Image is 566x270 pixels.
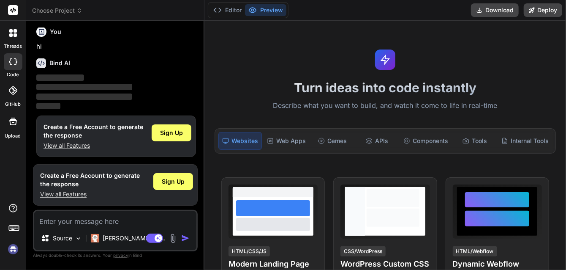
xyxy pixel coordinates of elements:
[160,129,183,137] span: Sign Up
[75,235,82,242] img: Pick Models
[524,3,562,17] button: Deploy
[44,141,143,150] p: View all Features
[453,132,496,150] div: Tools
[91,234,99,242] img: Claude 4 Sonnet
[40,190,140,198] p: View all Features
[103,234,166,242] p: [PERSON_NAME] 4 S..
[49,59,70,67] h6: Bind AI
[210,80,561,95] h1: Turn ideas into code instantly
[245,4,286,16] button: Preview
[7,71,19,78] label: code
[5,101,21,108] label: GitHub
[311,132,354,150] div: Games
[33,251,198,259] p: Always double-check its answers. Your in Bind
[168,234,178,243] img: attachment
[36,103,60,109] span: ‌
[340,258,430,270] h4: WordPress Custom CSS
[471,3,519,17] button: Download
[229,258,318,270] h4: Modern Landing Page
[36,74,84,81] span: ‌
[218,132,262,150] div: Websites
[400,132,452,150] div: Components
[498,132,552,150] div: Internal Tools
[36,84,132,90] span: ‌
[162,177,185,186] span: Sign Up
[6,242,20,256] img: signin
[340,246,386,256] div: CSS/WordPress
[113,253,128,258] span: privacy
[210,100,561,111] p: Describe what you want to build, and watch it come to life in real-time
[5,132,21,140] label: Upload
[453,246,497,256] div: HTML/Webflow
[40,171,140,188] h1: Create a Free Account to generate the response
[53,234,72,242] p: Source
[32,6,82,15] span: Choose Project
[36,42,196,52] p: hi
[36,94,132,100] span: ‌
[44,123,143,140] h1: Create a Free Account to generate the response
[50,28,61,36] h6: You
[181,234,190,242] img: icon
[4,43,22,50] label: threads
[210,4,245,16] button: Editor
[356,132,399,150] div: APIs
[264,132,309,150] div: Web Apps
[229,246,270,256] div: HTML/CSS/JS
